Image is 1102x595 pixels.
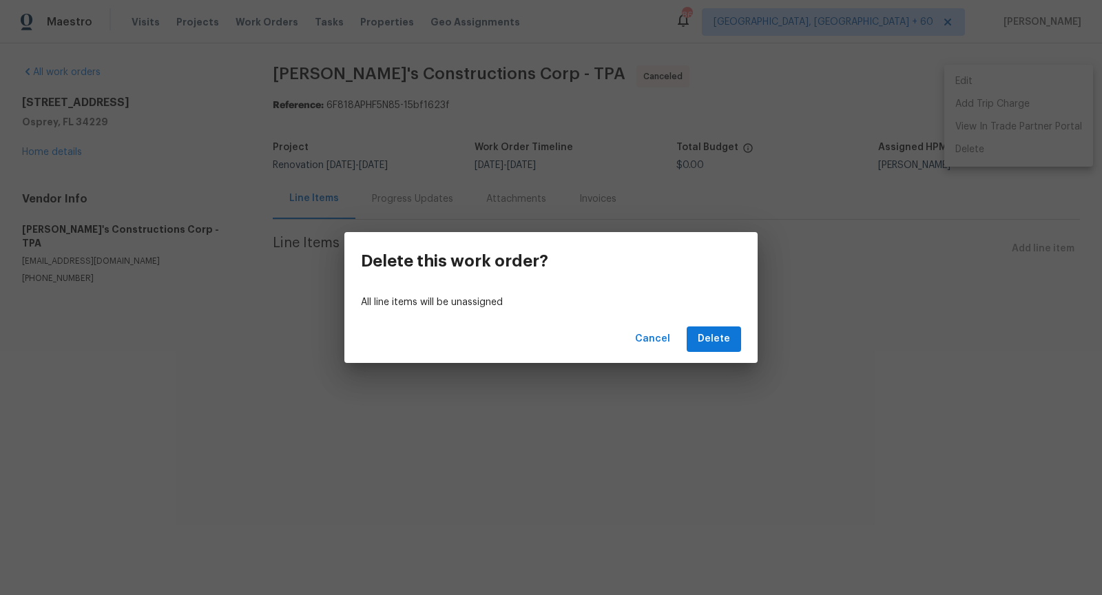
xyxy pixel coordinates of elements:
button: Delete [687,326,741,352]
span: Cancel [635,331,670,348]
p: All line items will be unassigned [361,295,741,310]
h3: Delete this work order? [361,251,548,271]
span: Delete [698,331,730,348]
button: Cancel [630,326,676,352]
